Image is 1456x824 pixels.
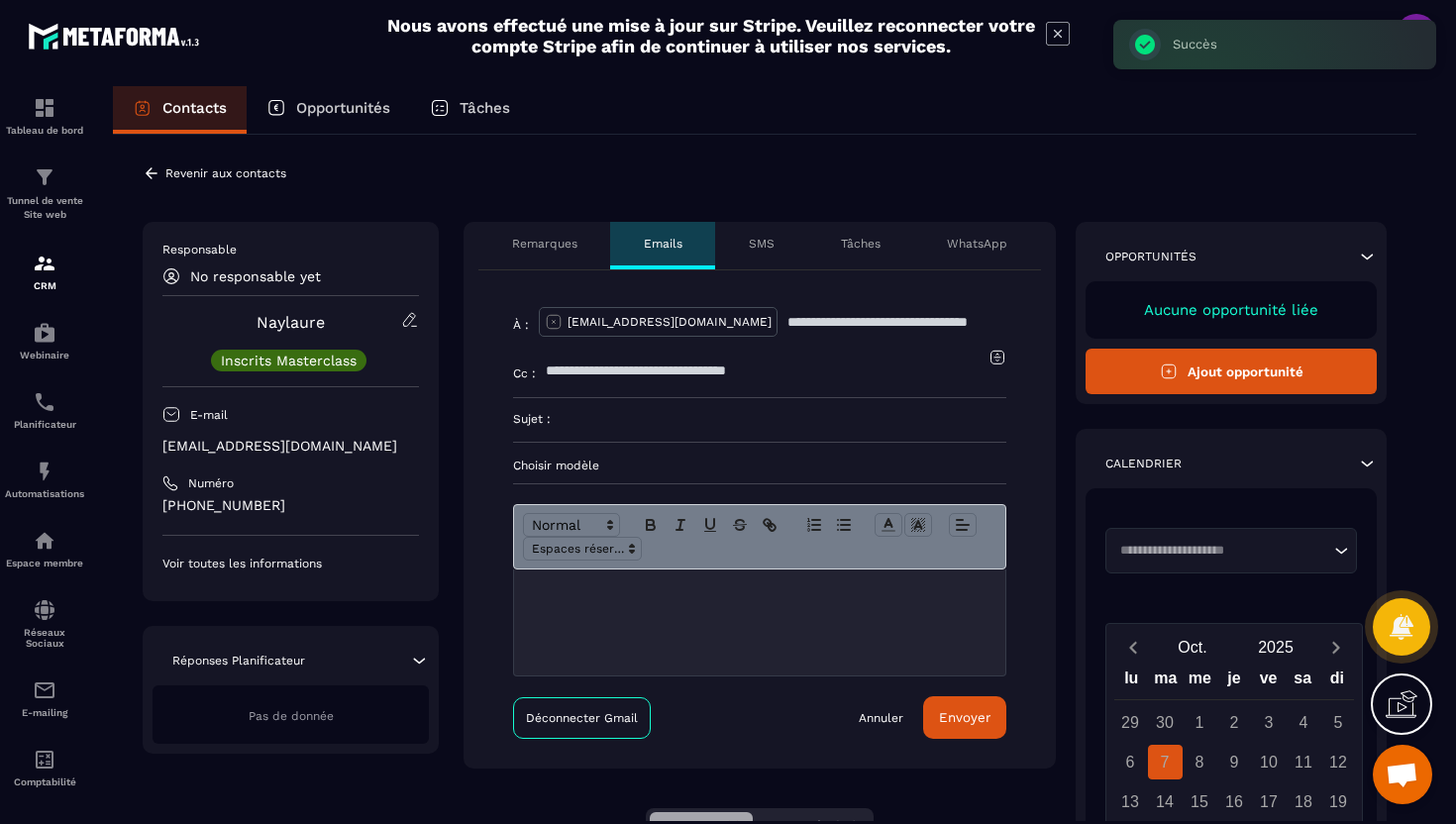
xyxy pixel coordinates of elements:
[749,236,775,252] p: SMS
[1105,456,1182,471] p: Calendrier
[33,165,56,189] img: formation
[1105,528,1357,573] div: Search for option
[841,236,881,252] p: Tâches
[644,236,682,252] p: Emails
[5,664,84,733] a: emailemailE-mailing
[33,529,56,553] img: automations
[859,710,903,726] a: Annuler
[1113,745,1148,779] div: 6
[513,458,1006,473] p: Choisir modèle
[5,707,84,718] p: E-mailing
[5,151,84,237] a: formationformationTunnel de vente Site web
[1217,745,1252,779] div: 9
[28,18,206,54] img: logo
[5,488,84,499] p: Automatisations
[33,321,56,345] img: automations
[5,733,84,802] a: accountantaccountantComptabilité
[5,306,84,375] a: automationsautomationsWebinaire
[1183,665,1217,699] div: me
[165,166,286,180] p: Revenir aux contacts
[1287,784,1321,819] div: 18
[5,125,84,136] p: Tableau de bord
[1114,634,1151,661] button: Previous month
[113,86,247,134] a: Contacts
[33,460,56,483] img: automations
[296,99,390,117] p: Opportunités
[5,419,84,430] p: Planificateur
[33,96,56,120] img: formation
[33,598,56,622] img: social-network
[33,748,56,772] img: accountant
[247,86,410,134] a: Opportunités
[1252,784,1287,819] div: 17
[1086,349,1377,394] button: Ajout opportunité
[5,514,84,583] a: automationsautomationsEspace membre
[1148,705,1183,740] div: 30
[1113,541,1329,561] input: Search for option
[1287,745,1321,779] div: 11
[1317,634,1354,661] button: Next month
[5,583,84,664] a: social-networksocial-networkRéseaux Sociaux
[1321,784,1356,819] div: 19
[1321,705,1356,740] div: 5
[33,678,56,702] img: email
[1113,784,1148,819] div: 13
[1251,665,1286,699] div: ve
[249,709,334,723] span: Pas de donnée
[1234,630,1317,665] button: Open years overlay
[1183,745,1217,779] div: 8
[1183,784,1217,819] div: 15
[188,475,234,491] p: Numéro
[5,81,84,151] a: formationformationTableau de bord
[1319,665,1354,699] div: di
[947,236,1007,252] p: WhatsApp
[1252,705,1287,740] div: 3
[1113,705,1148,740] div: 29
[1105,301,1357,319] p: Aucune opportunité liée
[5,627,84,649] p: Réseaux Sociaux
[162,556,419,571] p: Voir toutes les informations
[5,280,84,291] p: CRM
[386,15,1036,56] h2: Nous avons effectué une mise à jour sur Stripe. Veuillez reconnecter votre compte Stripe afin de ...
[33,252,56,275] img: formation
[1105,249,1196,264] p: Opportunités
[172,653,305,669] p: Réponses Planificateur
[1149,665,1184,699] div: ma
[5,445,84,514] a: automationsautomationsAutomatisations
[1148,784,1183,819] div: 14
[1217,665,1252,699] div: je
[1148,745,1183,779] div: 7
[5,237,84,306] a: formationformationCRM
[162,437,419,456] p: [EMAIL_ADDRESS][DOMAIN_NAME]
[923,696,1006,739] button: Envoyer
[221,354,357,367] p: Inscrits Masterclass
[162,99,227,117] p: Contacts
[257,313,325,332] a: Naylaure
[5,375,84,445] a: schedulerschedulerPlanificateur
[1252,745,1287,779] div: 10
[1373,745,1432,804] div: Ouvrir le chat
[568,314,772,330] p: [EMAIL_ADDRESS][DOMAIN_NAME]
[512,236,577,252] p: Remarques
[33,390,56,414] img: scheduler
[5,776,84,787] p: Comptabilité
[5,350,84,360] p: Webinaire
[190,268,321,284] p: No responsable yet
[162,496,419,515] p: [PHONE_NUMBER]
[513,365,536,381] p: Cc :
[460,99,510,117] p: Tâches
[1183,705,1217,740] div: 1
[1217,784,1252,819] div: 16
[513,317,529,333] p: À :
[1286,665,1320,699] div: sa
[1217,705,1252,740] div: 2
[1151,630,1234,665] button: Open months overlay
[1114,665,1149,699] div: lu
[190,407,228,423] p: E-mail
[162,242,419,257] p: Responsable
[513,697,651,739] a: Déconnecter Gmail
[513,411,551,427] p: Sujet :
[1287,705,1321,740] div: 4
[1321,745,1356,779] div: 12
[5,558,84,568] p: Espace membre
